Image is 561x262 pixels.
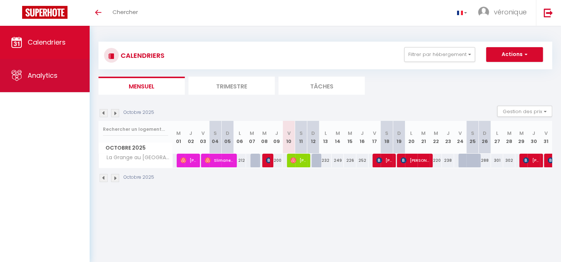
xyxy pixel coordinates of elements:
th: 14 [332,121,344,154]
abbr: M [336,130,340,137]
abbr: D [226,130,229,137]
img: ... [478,7,489,18]
abbr: M [433,130,438,137]
div: 226 [344,154,356,167]
th: 25 [466,121,478,154]
abbr: M [519,130,524,137]
th: 18 [381,121,393,154]
abbr: L [239,130,241,137]
abbr: D [483,130,486,137]
li: Trimestre [188,77,275,95]
span: Slimane Net [205,153,233,167]
abbr: V [287,130,290,137]
div: 220 [430,154,442,167]
span: [PERSON_NAME] [180,153,197,167]
abbr: J [361,130,364,137]
abbr: M [176,130,181,137]
abbr: L [496,130,498,137]
th: 08 [258,121,270,154]
span: Octobre 2025 [99,143,172,153]
abbr: S [471,130,474,137]
th: 01 [173,121,185,154]
span: Calendriers [28,38,66,47]
abbr: M [348,130,352,137]
abbr: V [544,130,548,137]
div: 288 [479,154,491,167]
th: 17 [368,121,381,154]
abbr: J [532,130,535,137]
abbr: M [421,130,426,137]
input: Rechercher un logement... [103,123,168,136]
th: 15 [344,121,356,154]
th: 29 [515,121,527,154]
th: 12 [307,121,319,154]
th: 07 [246,121,258,154]
p: Octobre 2025 [124,174,154,181]
abbr: L [325,130,327,137]
abbr: M [262,130,267,137]
th: 28 [503,121,515,154]
th: 27 [491,121,503,154]
abbr: L [410,130,412,137]
abbr: S [299,130,303,137]
th: 20 [405,121,417,154]
span: [PERSON_NAME] [376,153,392,167]
abbr: D [397,130,401,137]
th: 11 [295,121,307,154]
th: 19 [393,121,405,154]
span: La Grange au [GEOGRAPHIC_DATA] [100,154,174,162]
span: [PERSON_NAME] [523,153,539,167]
abbr: M [507,130,512,137]
th: 02 [185,121,197,154]
img: logout [544,8,553,17]
span: [PERSON_NAME] [PERSON_NAME] [266,153,270,167]
abbr: S [385,130,388,137]
span: [PERSON_NAME] [290,153,307,167]
th: 31 [540,121,552,154]
div: 200 [270,154,283,167]
div: 212 [234,154,246,167]
th: 03 [197,121,209,154]
div: 232 [319,154,332,167]
th: 23 [442,121,454,154]
p: Octobre 2025 [124,109,154,116]
div: 252 [356,154,368,167]
img: Super Booking [22,6,67,19]
th: 24 [454,121,466,154]
th: 30 [527,121,540,154]
div: 249 [332,154,344,167]
div: 301 [491,154,503,167]
th: 10 [283,121,295,154]
span: véronique [494,7,527,17]
button: Actions [486,47,543,62]
th: 06 [234,121,246,154]
abbr: J [275,130,278,137]
th: 05 [221,121,233,154]
th: 26 [479,121,491,154]
div: 302 [503,154,515,167]
th: 04 [209,121,221,154]
button: Gestion des prix [497,106,552,117]
span: [PERSON_NAME] [401,153,429,167]
th: 13 [319,121,332,154]
abbr: V [373,130,376,137]
li: Mensuel [98,77,185,95]
h3: CALENDRIERS [119,47,165,64]
button: Filtrer par hébergement [404,47,475,62]
li: Tâches [278,77,365,95]
span: Analytics [28,71,58,80]
abbr: S [214,130,217,137]
abbr: D [311,130,315,137]
abbr: V [201,130,205,137]
th: 22 [430,121,442,154]
abbr: J [447,130,450,137]
th: 16 [356,121,368,154]
span: Chercher [112,8,138,16]
abbr: V [458,130,462,137]
th: 09 [270,121,283,154]
abbr: J [189,130,192,137]
abbr: M [250,130,254,137]
div: 238 [442,154,454,167]
th: 21 [418,121,430,154]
